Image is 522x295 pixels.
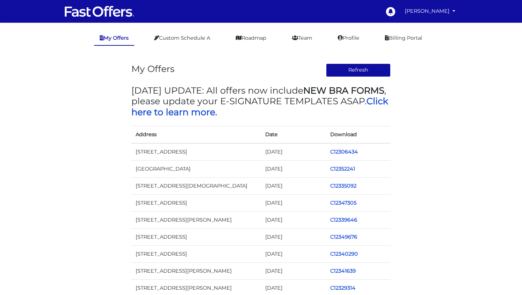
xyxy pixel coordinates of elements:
a: Custom Schedule A [148,31,216,45]
a: C12349676 [330,234,357,240]
td: [STREET_ADDRESS] [131,143,261,161]
a: Profile [332,31,365,45]
td: [STREET_ADDRESS] [131,229,261,246]
td: [DATE] [261,246,326,263]
a: C12347305 [330,200,357,206]
button: Refresh [326,63,391,77]
a: Team [286,31,318,45]
td: [STREET_ADDRESS] [131,194,261,211]
th: Address [131,126,261,143]
td: [DATE] [261,160,326,177]
td: [STREET_ADDRESS][PERSON_NAME] [131,263,261,280]
a: Billing Portal [379,31,428,45]
a: C12306434 [330,149,358,155]
a: C12335092 [330,183,357,189]
td: [GEOGRAPHIC_DATA] [131,160,261,177]
td: [DATE] [261,263,326,280]
td: [STREET_ADDRESS][PERSON_NAME] [131,211,261,228]
a: [PERSON_NAME] [402,4,458,18]
h3: [DATE] UPDATE: All offers now include , please update your E-SIGNATURE TEMPLATES ASAP. [131,85,391,117]
a: C12341639 [330,268,356,274]
a: Roadmap [230,31,272,45]
strong: NEW BRA FORMS [303,85,384,96]
th: Download [326,126,391,143]
td: [DATE] [261,229,326,246]
a: C12340290 [330,251,358,257]
a: Click here to learn more. [131,96,388,117]
td: [STREET_ADDRESS] [131,246,261,263]
td: [DATE] [261,143,326,161]
a: C12339646 [330,217,357,223]
td: [DATE] [261,211,326,228]
td: [DATE] [261,177,326,194]
a: My Offers [94,31,134,46]
td: [DATE] [261,194,326,211]
a: C12352241 [330,166,355,172]
th: Date [261,126,326,143]
td: [STREET_ADDRESS][DEMOGRAPHIC_DATA] [131,177,261,194]
a: C12329314 [330,285,355,291]
h3: My Offers [131,63,174,74]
